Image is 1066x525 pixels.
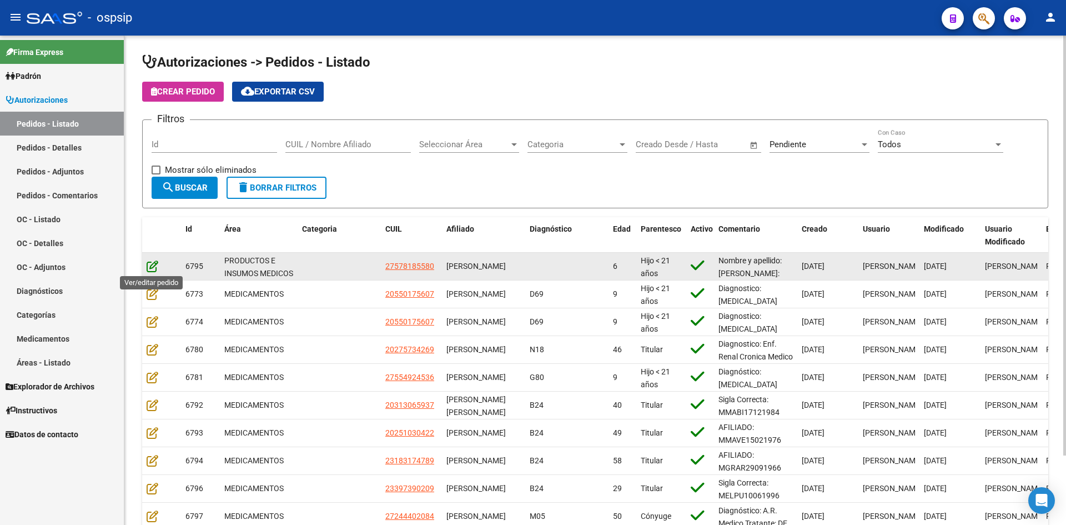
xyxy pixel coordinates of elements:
span: MEDICAMENTOS [224,345,284,354]
datatable-header-cell: Categoria [298,217,381,254]
span: [DATE] [802,401,824,409]
span: [PERSON_NAME] [863,401,922,409]
span: [PERSON_NAME] [985,428,1044,437]
span: MEDICAMENTOS [224,289,284,298]
span: 9 [613,289,617,298]
span: 29 [613,484,622,493]
span: [PERSON_NAME] [985,512,1044,521]
span: [PERSON_NAME] [446,456,506,465]
span: [PERSON_NAME] [985,484,1044,493]
span: Titular [641,401,663,409]
span: B24 [530,428,544,437]
span: [PERSON_NAME] [863,289,922,298]
span: 20275734269 [385,345,434,354]
span: 6795 [185,262,203,271]
span: [PERSON_NAME] [863,345,922,354]
span: [PERSON_NAME] [985,289,1044,298]
span: Hijo < 21 años [641,284,670,306]
button: Exportar CSV [232,82,324,102]
span: MEDICAMENTOS [224,456,284,465]
span: 20550175607 [385,289,434,298]
span: [DATE] [802,512,824,521]
span: [PERSON_NAME] [446,317,506,326]
datatable-header-cell: Edad [609,217,636,254]
span: [PERSON_NAME] [446,345,506,354]
span: G80 [530,373,544,382]
span: [PERSON_NAME] [446,262,506,271]
span: Hijo < 21 años [641,312,670,333]
span: - ospsip [88,6,132,30]
span: [PERSON_NAME] [985,456,1044,465]
span: Padrón [6,70,41,82]
button: Crear Pedido [142,82,224,102]
span: [PERSON_NAME] [446,484,506,493]
datatable-header-cell: Usuario [858,217,919,254]
span: [PERSON_NAME] [985,373,1044,382]
span: Buscar [162,183,208,193]
span: Diagnostico: [MEDICAL_DATA] Medico Tratante: [PERSON_NAME] Teléfono: [PHONE_NUMBER] (MAMÁ) Locali... [718,284,785,444]
datatable-header-cell: Área [220,217,298,254]
datatable-header-cell: CUIL [381,217,442,254]
span: 6792 [185,401,203,409]
datatable-header-cell: Activo [686,217,714,254]
span: PRODUCTOS E INSUMOS MEDICOS [224,256,293,278]
span: [DATE] [924,262,947,271]
span: CUIL [385,224,402,233]
span: [PERSON_NAME] [985,317,1044,326]
span: 27554924536 [385,373,434,382]
span: MEDICAMENTOS [224,317,284,326]
datatable-header-cell: Modificado [919,217,980,254]
span: Firma Express [6,46,63,58]
mat-icon: delete [237,181,250,194]
span: 6774 [185,317,203,326]
span: Crear Pedido [151,87,215,97]
span: Afiliado [446,224,474,233]
span: [PERSON_NAME] [863,262,922,271]
span: [DATE] [802,484,824,493]
datatable-header-cell: Afiliado [442,217,525,254]
span: Todos [878,139,901,149]
span: [PERSON_NAME] [446,373,506,382]
button: Borrar Filtros [227,177,326,199]
span: 20313065937 [385,401,434,409]
span: 40 [613,401,622,409]
button: Open calendar [748,139,761,152]
span: Instructivos [6,404,57,417]
span: [DATE] [802,456,824,465]
span: Hijo < 21 años [641,256,670,278]
span: 6 [613,262,617,271]
span: Diagnostico: [MEDICAL_DATA] Medico Tratante: [PERSON_NAME] Teléfono: [PHONE_NUMBER] (MAMÁ) Locali... [718,312,785,472]
span: D69 [530,317,544,326]
span: [PERSON_NAME] [863,484,922,493]
span: 20550175607 [385,317,434,326]
span: 27578185580 [385,262,434,271]
span: [DATE] [802,317,824,326]
span: [PERSON_NAME] [863,456,922,465]
span: Nombre y apellido: [PERSON_NAME]:[PHONE_NUMBER] Teléfono: [PHONE_NUMBER] Dirección: [PERSON_NAME]... [718,256,787,404]
span: [DATE] [924,345,947,354]
span: Seleccionar Área [419,139,509,149]
span: Titular [641,345,663,354]
span: 58 [613,456,622,465]
span: 6780 [185,345,203,354]
span: MEDICAMENTOS [224,512,284,521]
span: MEDICAMENTOS [224,484,284,493]
datatable-header-cell: Creado [797,217,858,254]
span: 46 [613,345,622,354]
span: MEDICAMENTOS [224,373,284,382]
span: Activo [691,224,713,233]
span: [DATE] [924,401,947,409]
span: [DATE] [802,345,824,354]
datatable-header-cell: Comentario [714,217,797,254]
span: D69 [530,289,544,298]
span: Usuario [863,224,890,233]
span: [PERSON_NAME] [446,289,506,298]
span: [DATE] [924,484,947,493]
span: [DATE] [924,289,947,298]
span: 50 [613,512,622,521]
span: Datos de contacto [6,428,78,441]
mat-icon: menu [9,11,22,24]
span: [PERSON_NAME] [446,428,506,437]
span: Id [185,224,192,233]
span: [DATE] [924,428,947,437]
